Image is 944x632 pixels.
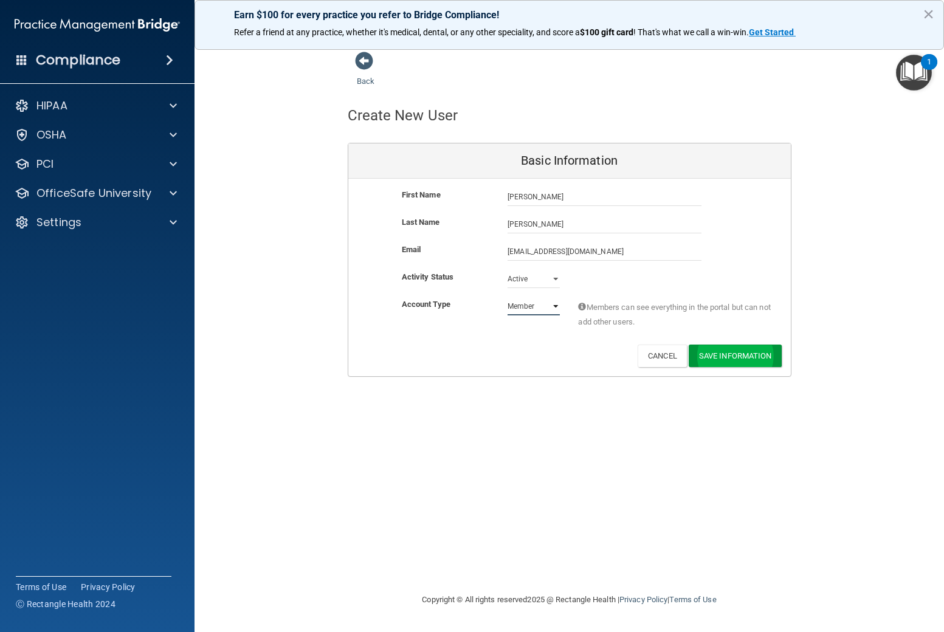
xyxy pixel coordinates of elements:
b: Account Type [402,300,450,309]
a: Settings [15,215,177,230]
span: ! That's what we call a win-win. [633,27,749,37]
b: Email [402,245,421,254]
p: HIPAA [36,98,67,113]
a: Privacy Policy [81,581,136,593]
b: First Name [402,190,441,199]
div: Basic Information [348,143,791,179]
a: Back [357,62,374,86]
p: OfficeSafe University [36,186,151,201]
img: PMB logo [15,13,180,37]
div: 1 [927,62,931,78]
a: Get Started [749,27,796,37]
button: Save Information [689,345,782,367]
p: Earn $100 for every practice you refer to Bridge Compliance! [234,9,904,21]
a: Terms of Use [669,595,716,604]
p: OSHA [36,128,67,142]
strong: $100 gift card [580,27,633,37]
b: Last Name [402,218,440,227]
button: Open Resource Center, 1 new notification [896,55,932,91]
a: HIPAA [15,98,177,113]
a: PCI [15,157,177,171]
a: OfficeSafe University [15,186,177,201]
span: Ⓒ Rectangle Health 2024 [16,598,115,610]
h4: Compliance [36,52,120,69]
a: Privacy Policy [619,595,667,604]
p: PCI [36,157,53,171]
span: Refer a friend at any practice, whether it's medical, dental, or any other speciality, and score a [234,27,580,37]
a: OSHA [15,128,177,142]
button: Close [923,4,934,24]
strong: Get Started [749,27,794,37]
h4: Create New User [348,108,458,123]
button: Cancel [638,345,687,367]
span: Members can see everything in the portal but can not add other users. [578,300,772,329]
div: Copyright © All rights reserved 2025 @ Rectangle Health | | [348,580,791,619]
p: Settings [36,215,81,230]
a: Terms of Use [16,581,66,593]
b: Activity Status [402,272,454,281]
